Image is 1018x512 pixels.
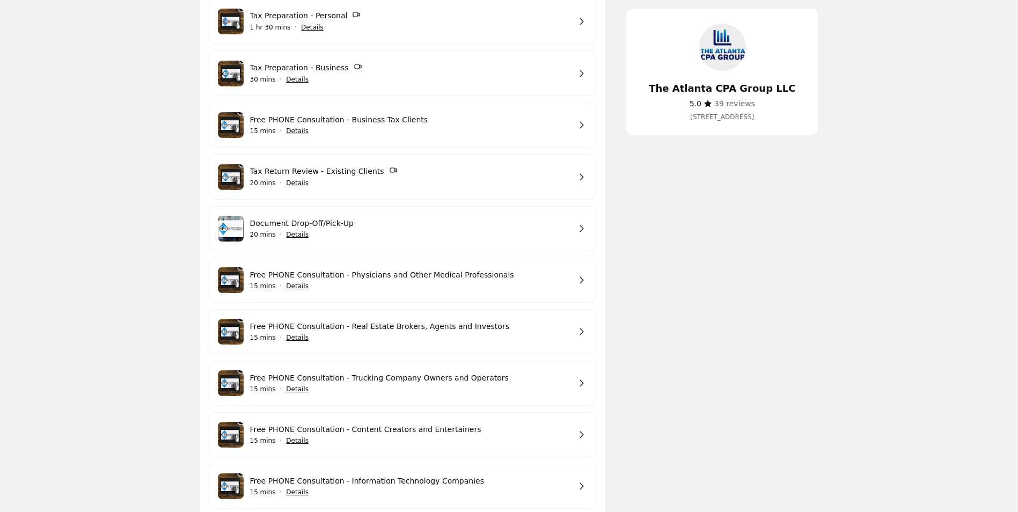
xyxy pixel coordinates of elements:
a: Free PHONE Consultation - Business Tax Clients [250,114,570,126]
a: 39 reviews [714,98,755,109]
a: Document Drop-Off/Pick-Up [250,217,570,229]
button: Show details for Free PHONE Consultation - Physicians and Other Medical Professionals [286,281,309,291]
span: 39 reviews [714,99,755,108]
button: Show details for Tax Preparation - Personal [301,22,324,33]
h4: The Atlanta CPA Group LLC [639,82,805,96]
button: Show details for Document Drop-Off/Pick-Up [286,229,309,240]
a: Get directions (Opens in a new window) [639,112,805,122]
button: Show details for Free PHONE Consultation - Information Technology Companies [286,487,309,498]
a: Free PHONE Consultation - Physicians and Other Medical Professionals [250,269,570,281]
a: Free PHONE Consultation - Trucking Company Owners and Operators [250,372,570,384]
button: Show details for Free PHONE Consultation - Trucking Company Owners and Operators [286,384,309,394]
button: Show details for Free PHONE Consultation - Business Tax Clients [286,126,309,136]
button: Show details for Tax Preparation - Business [286,74,309,85]
span: ​ [714,98,755,109]
a: Tax Return Review - Existing Clients [250,165,570,178]
button: Show details for Free PHONE Consultation - Content Creators and Entertainers [286,435,309,446]
span: 5.0 stars out of 5 [690,99,701,108]
a: Free PHONE Consultation - Information Technology Companies [250,475,570,487]
a: Free PHONE Consultation - Real Estate Brokers, Agents and Investors [250,320,570,332]
img: The Atlanta CPA Group LLC logo [697,21,748,73]
a: Tax Preparation - Personal [250,10,570,22]
a: Tax Preparation - Business [250,62,570,74]
button: Show details for Free PHONE Consultation - Real Estate Brokers, Agents and Investors [286,332,309,343]
a: Free PHONE Consultation - Content Creators and Entertainers [250,423,570,435]
button: Show details for Tax Return Review - Existing Clients [286,178,309,188]
span: ​ [690,98,701,109]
